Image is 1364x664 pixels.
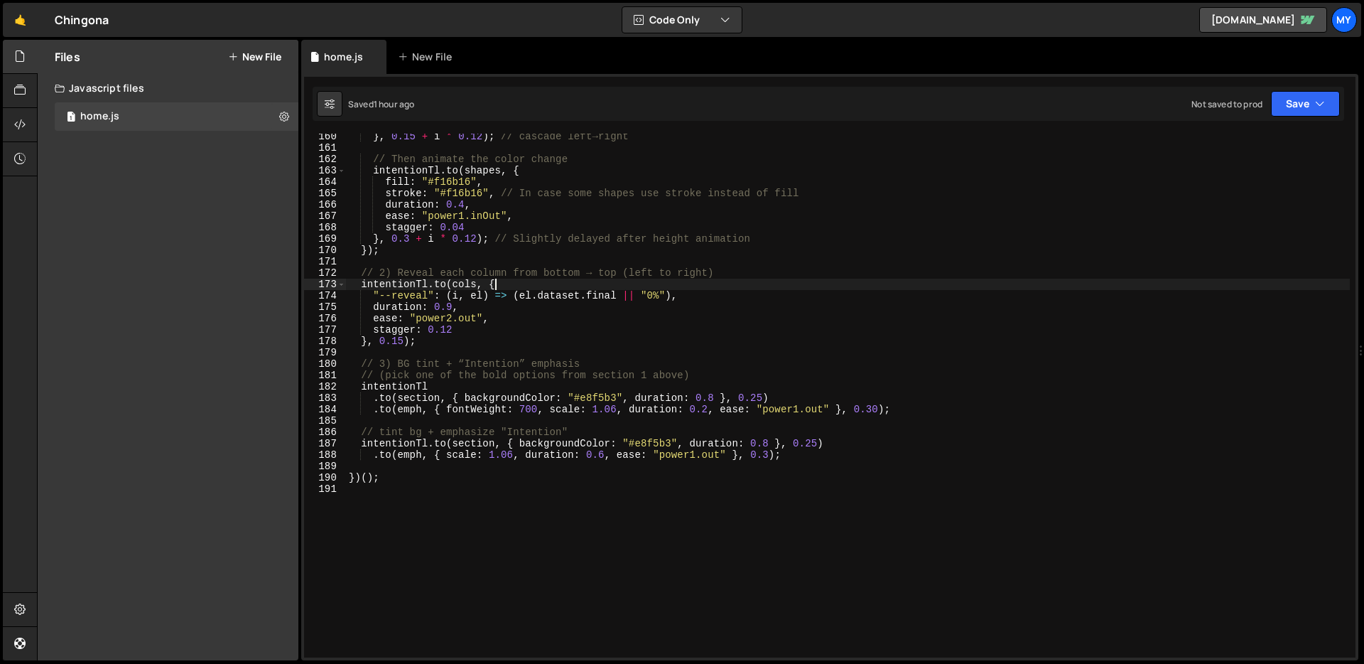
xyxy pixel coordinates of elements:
[374,98,415,110] div: 1 hour ago
[304,256,346,267] div: 171
[304,222,346,233] div: 168
[304,461,346,472] div: 189
[304,245,346,256] div: 170
[622,7,742,33] button: Code Only
[304,267,346,279] div: 172
[1271,91,1340,117] button: Save
[304,233,346,245] div: 169
[304,290,346,301] div: 174
[304,199,346,210] div: 166
[3,3,38,37] a: 🤙
[304,449,346,461] div: 188
[304,279,346,290] div: 173
[304,370,346,381] div: 181
[304,154,346,165] div: 162
[304,381,346,392] div: 182
[304,472,346,483] div: 190
[304,483,346,495] div: 191
[348,98,414,110] div: Saved
[304,336,346,347] div: 178
[304,358,346,370] div: 180
[304,176,346,188] div: 164
[304,165,346,176] div: 163
[55,11,109,28] div: Chingona
[55,49,80,65] h2: Files
[228,51,281,63] button: New File
[304,210,346,222] div: 167
[304,347,346,358] div: 179
[398,50,458,64] div: New File
[304,142,346,154] div: 161
[304,313,346,324] div: 176
[55,102,298,131] div: 16722/45723.js
[324,50,363,64] div: home.js
[80,110,119,123] div: home.js
[304,404,346,415] div: 184
[67,112,75,124] span: 1
[304,131,346,142] div: 160
[304,324,346,336] div: 177
[304,392,346,404] div: 183
[38,74,298,102] div: Javascript files
[1331,7,1357,33] a: My
[304,427,346,438] div: 186
[304,438,346,449] div: 187
[304,301,346,313] div: 175
[304,188,346,199] div: 165
[304,415,346,427] div: 185
[1191,98,1262,110] div: Not saved to prod
[1199,7,1327,33] a: [DOMAIN_NAME]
